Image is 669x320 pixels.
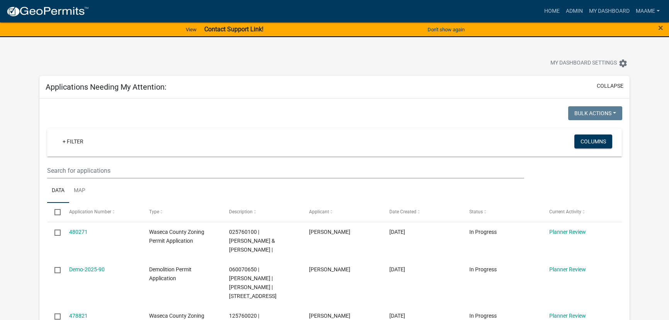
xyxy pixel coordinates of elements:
[69,313,88,319] a: 478821
[563,4,586,19] a: Admin
[229,266,277,299] span: 060070650 | JACOB M WOLFF | DANIELLE C WOLFF | 42860 CO LINE RD
[149,209,159,214] span: Type
[389,229,405,235] span: 09/18/2025
[229,229,275,253] span: 025760100 | LUCAS & ARIANA L BOELTER |
[69,179,90,203] a: Map
[574,134,612,148] button: Columns
[469,229,497,235] span: In Progress
[597,82,623,90] button: collapse
[382,203,462,221] datatable-header-cell: Date Created
[549,209,581,214] span: Current Activity
[549,313,586,319] a: Planner Review
[149,266,192,281] span: Demolition Permit Application
[47,203,62,221] datatable-header-cell: Select
[633,4,663,19] a: Maame
[222,203,302,221] datatable-header-cell: Description
[462,203,542,221] datatable-header-cell: Status
[469,266,497,272] span: In Progress
[542,203,622,221] datatable-header-cell: Current Activity
[469,209,483,214] span: Status
[550,59,617,68] span: My Dashboard Settings
[568,106,622,120] button: Bulk Actions
[586,4,633,19] a: My Dashboard
[424,23,468,36] button: Don't show again
[69,209,111,214] span: Application Number
[658,22,663,33] span: ×
[204,26,263,33] strong: Contact Support Link!
[69,266,105,272] a: Demo-2025-90
[309,266,350,272] span: Jacob Wolff
[62,203,142,221] datatable-header-cell: Application Number
[309,313,350,319] span: William Poppe
[47,179,69,203] a: Data
[389,266,405,272] span: 09/16/2025
[302,203,382,221] datatable-header-cell: Applicant
[544,56,634,71] button: My Dashboard Settingssettings
[149,229,204,244] span: Waseca County Zoning Permit Application
[541,4,563,19] a: Home
[389,209,416,214] span: Date Created
[309,229,350,235] span: Lucas Boelter
[69,229,88,235] a: 480271
[183,23,200,36] a: View
[469,313,497,319] span: In Progress
[46,82,166,92] h5: Applications Needing My Attention:
[47,163,525,179] input: Search for applications
[56,134,90,148] a: + Filter
[618,59,628,68] i: settings
[389,313,405,319] span: 09/15/2025
[309,209,329,214] span: Applicant
[549,266,586,272] a: Planner Review
[142,203,222,221] datatable-header-cell: Type
[658,23,663,32] button: Close
[229,209,253,214] span: Description
[549,229,586,235] a: Planner Review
